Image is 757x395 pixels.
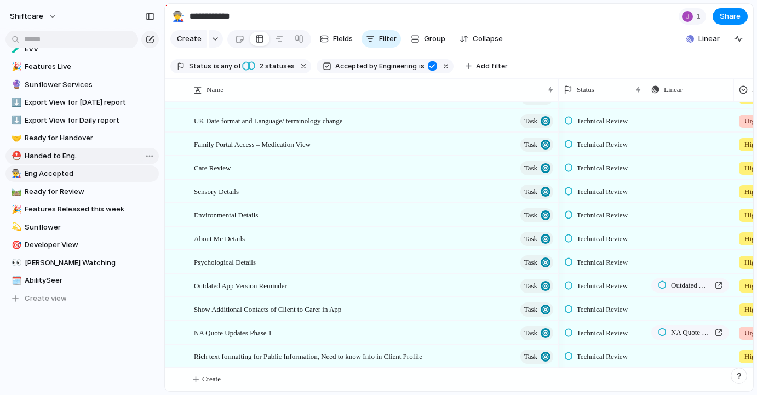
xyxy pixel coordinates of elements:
button: 🧪 [10,44,21,55]
span: Technical Review [577,304,628,315]
button: Create view [5,290,159,307]
span: Collapse [473,33,503,44]
span: Show Additional Contacts of Client to Carer in App [194,302,341,315]
a: 🧪EVV [5,41,159,58]
div: 💫 [12,221,19,233]
button: Task [520,161,553,175]
span: AbilitySeer [25,275,155,286]
span: Technical Review [577,139,628,150]
span: Technical Review [577,210,628,221]
span: Linear [698,33,720,44]
span: Status [189,61,211,71]
div: 🤝 [12,132,19,145]
button: ⛑️ [10,151,21,162]
a: ⛑️Handed to Eng. [5,148,159,164]
span: Task [524,278,537,294]
span: Share [720,11,741,22]
span: Add filter [476,61,508,71]
span: Task [524,161,537,176]
button: Create [170,30,207,48]
div: ⬇️Export View for [DATE] report [5,94,159,111]
span: Sunflower Services [25,79,155,90]
button: Task [520,279,553,293]
div: 🎉 [12,203,19,216]
span: Technical Review [577,186,628,197]
button: Task [520,350,553,364]
button: Task [520,232,553,246]
button: Task [520,255,553,270]
span: Filter [379,33,397,44]
button: Task [520,138,553,152]
span: Name [207,84,223,95]
a: 👨‍🏭Eng Accepted [5,165,159,182]
button: 🎉 [10,61,21,72]
span: Task [524,302,537,317]
span: Technical Review [577,351,628,362]
button: 👨‍🏭 [170,8,187,25]
span: NA Quote Updates Phase 1 [194,326,272,339]
span: Export View for Daily report [25,115,155,126]
button: 💫 [10,222,21,233]
a: 💫Sunflower [5,219,159,236]
div: 🗓️ [12,274,19,287]
div: ⛑️ [12,150,19,162]
button: Group [405,30,451,48]
span: Developer View [25,239,155,250]
span: Accepted by Engineering [335,61,417,71]
span: Technical Review [577,280,628,291]
span: Export View for [DATE] report [25,97,155,108]
div: 🎉Features Released this week [5,201,159,217]
span: is [214,61,219,71]
button: Task [520,185,553,199]
button: 🎉 [10,204,21,215]
span: Technical Review [577,116,628,127]
span: Ready for Handover [25,133,155,144]
a: 🛤️Ready for Review [5,184,159,200]
a: ⬇️Export View for Daily report [5,112,159,129]
button: 🔮 [10,79,21,90]
div: 👨‍🏭 [12,168,19,180]
button: ⬇️ [10,97,21,108]
div: ⬇️ [12,114,19,127]
button: shiftcare [5,8,62,25]
span: Environmental Details [194,208,258,221]
button: is [417,60,427,72]
button: ⬇️ [10,115,21,126]
button: 👨‍🏭 [10,168,21,179]
span: Task [524,255,537,270]
span: Task [524,137,537,152]
span: Task [524,184,537,199]
span: [PERSON_NAME] Watching [25,257,155,268]
span: 2 [256,62,265,70]
a: 👀[PERSON_NAME] Watching [5,255,159,271]
span: Task [524,325,537,341]
div: 🤝Ready for Handover [5,130,159,146]
span: Ready for Review [25,186,155,197]
span: Group [424,33,445,44]
span: UK Date format and Language/ terminology change [194,114,342,127]
button: 👀 [10,257,21,268]
a: 🔮Sunflower Services [5,77,159,93]
button: 🤝 [10,133,21,144]
span: 1 [696,11,704,22]
span: any of [219,61,240,71]
button: Task [520,208,553,222]
a: NA Quote Updates Phase 1 [651,325,729,340]
button: Task [520,326,553,340]
span: Handed to Eng. [25,151,155,162]
button: Task [520,302,553,317]
button: 🎯 [10,239,21,250]
span: EVV [25,44,155,55]
button: Task [520,90,553,105]
span: Linear [664,84,683,95]
span: Technical Review [577,233,628,244]
span: Rich text formatting for Public Information, Need to know Info in Client Profile [194,350,422,362]
span: Create [177,33,202,44]
span: is [419,61,425,71]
